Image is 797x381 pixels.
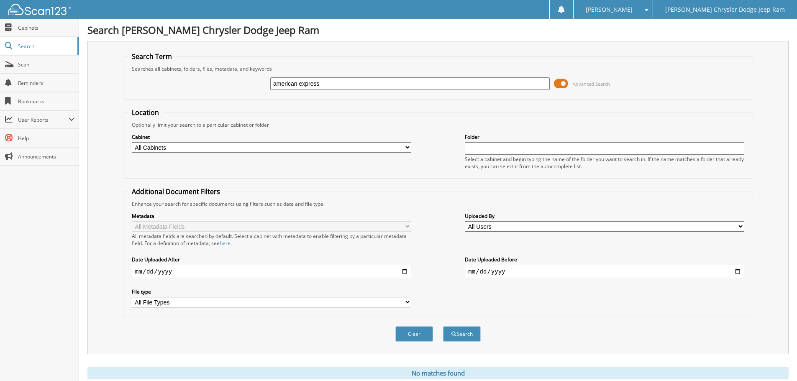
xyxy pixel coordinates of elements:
[18,79,74,87] span: Reminders
[395,326,433,342] button: Clear
[665,7,785,12] span: [PERSON_NAME] Chrysler Dodge Jeep Ram
[132,233,411,247] div: All metadata fields are searched by default. Select a cabinet with metadata to enable filtering b...
[18,61,74,68] span: Scan
[18,116,69,123] span: User Reports
[128,121,748,128] div: Optionally limit your search to a particular cabinet or folder
[132,212,411,220] label: Metadata
[87,23,789,37] h1: Search [PERSON_NAME] Chrysler Dodge Jeep Ram
[573,81,610,87] span: Advanced Search
[465,212,744,220] label: Uploaded By
[465,256,744,263] label: Date Uploaded Before
[443,326,481,342] button: Search
[18,43,73,50] span: Search
[465,133,744,141] label: Folder
[220,240,231,247] a: here
[18,24,74,31] span: Cabinets
[128,108,163,117] legend: Location
[465,265,744,278] input: end
[87,367,789,379] div: No matches found
[18,98,74,105] span: Bookmarks
[465,156,744,170] div: Select a cabinet and begin typing the name of the folder you want to search in. If the name match...
[18,153,74,160] span: Announcements
[128,65,748,72] div: Searches all cabinets, folders, files, metadata, and keywords
[132,256,411,263] label: Date Uploaded After
[132,133,411,141] label: Cabinet
[128,200,748,207] div: Enhance your search for specific documents using filters such as date and file type.
[128,52,176,61] legend: Search Term
[128,187,224,196] legend: Additional Document Filters
[132,288,411,295] label: File type
[132,265,411,278] input: start
[18,135,74,142] span: Help
[8,4,71,15] img: scan123-logo-white.svg
[586,7,633,12] span: [PERSON_NAME]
